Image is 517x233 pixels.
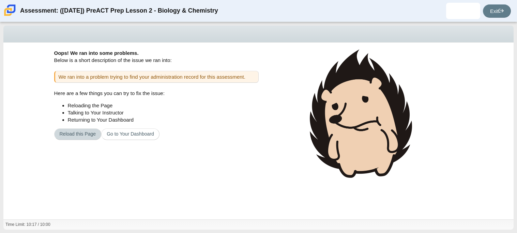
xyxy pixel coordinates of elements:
[20,3,218,19] div: Assessment: ([DATE]) PreACT Prep Lesson 2 - Biology & Chemistry
[68,116,259,123] li: Returning to Your Dashboard
[59,74,245,80] span: We ran into a problem trying to find your administration record for this assessment.
[3,3,17,17] img: Carmen School of Science & Technology
[3,13,17,18] a: Carmen School of Science & Technology
[68,109,259,116] li: Talking to Your Instructor
[5,222,50,228] div: Time Limit: 10:17 / 10:00
[483,4,511,18] a: Exit
[310,49,412,178] img: hedgehog-sad-large.png
[54,90,259,140] div: Here are a few things you can try to fix the issue:
[54,49,259,71] div: Below is a short description of the issue we ran into:
[101,128,159,140] a: Go to Your Dashboard
[68,102,259,109] li: Reloading the Page
[54,50,139,56] b: Oops! We ran into some problems.
[54,128,102,140] button: Reload this Page
[458,5,469,16] img: giovanni.pantojago.IpWrNO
